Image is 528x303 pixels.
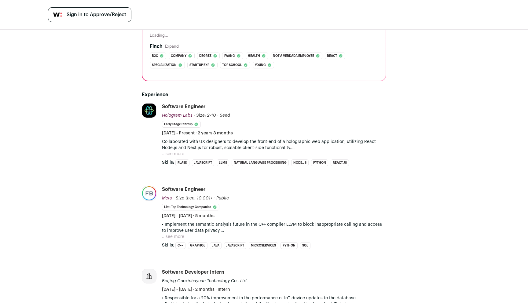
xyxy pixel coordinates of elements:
[175,159,189,166] li: Flask
[210,242,222,249] li: Java
[224,242,246,249] li: JavaScript
[222,62,242,68] span: Top school
[162,121,201,128] li: Early Stage Startup
[53,13,62,17] img: wellfound-symbol-flush-black-fb3c872781a75f747ccb3a119075da62bfe97bd399995f84a933054e44a575c4.png
[162,287,230,293] span: [DATE] - [DATE] · 2 months · Intern
[152,62,177,68] span: Specialization
[331,159,349,166] li: React.js
[217,159,229,166] li: LLMs
[280,242,298,249] li: Python
[162,213,215,219] span: [DATE] - [DATE] · 5 months
[162,103,206,110] div: software engineer
[162,159,174,166] span: Skills:
[162,234,184,240] button: ...see more
[142,269,156,283] img: company-logo-placeholder-414d4e2ec0e2ddebbe968bf319fdfe5acfe0c9b87f798d344e800bc9a89632a0.png
[162,113,193,118] span: Hologram Labs
[162,139,386,151] p: Collaborated with UX designers to develop the front-end of a holographic web application, utilizi...
[162,151,184,157] button: ...see more
[162,196,172,200] span: Meta
[173,196,213,200] span: · Size then: 10,001+
[162,186,206,193] div: software engineer
[162,242,174,248] span: Skills:
[248,53,260,59] span: Health
[162,130,233,136] span: [DATE] - Present · 2 years 3 months
[311,159,328,166] li: Python
[214,195,215,201] span: ·
[150,43,163,50] h2: Finch
[300,242,310,249] li: SQL
[189,62,209,68] span: Startup exp
[220,113,230,118] span: Seed
[162,269,224,276] div: Software Developer Intern
[273,53,314,59] span: Not a verkada employee
[142,186,156,200] img: 4e8f8f8ea6f916b2987a5d9db723e60b304003819d0a15055c9b9b550b6f4247.jpg
[142,91,386,98] h2: Experience
[162,221,386,234] p: • Implement the semantic analysis future in the C++ compiler LLVM to block inappropriate calling ...
[188,242,207,249] li: GraphQL
[255,62,266,68] span: Young
[216,196,229,200] span: Public
[67,11,126,18] span: Sign in to Approve/Reject
[291,159,309,166] li: Node.js
[171,53,186,59] span: Company
[194,113,216,118] span: · Size: 2-10
[327,53,337,59] span: React
[175,242,185,249] li: C++
[249,242,278,249] li: Microservices
[232,159,289,166] li: Natural Language Processing
[152,53,158,59] span: B2c
[162,204,219,210] li: List: Top Technology Companies
[162,279,248,283] span: Beijing Guoxinhayuan Technology Co., Ltd.
[142,104,156,118] img: f4cbd163c75fcc17ed64b4e006d4b0772388200b684db54466db625f912b121e.jpg
[199,53,211,59] span: Degree
[150,33,378,38] div: Loading...
[217,112,218,119] span: ·
[224,53,235,59] span: Faang
[192,159,214,166] li: JavaScript
[162,295,386,301] p: • Responsible for a 20% improvement in the performance of IoT device updates to the database.
[48,7,131,22] a: Sign in to Approve/Reject
[165,44,179,49] button: Expand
